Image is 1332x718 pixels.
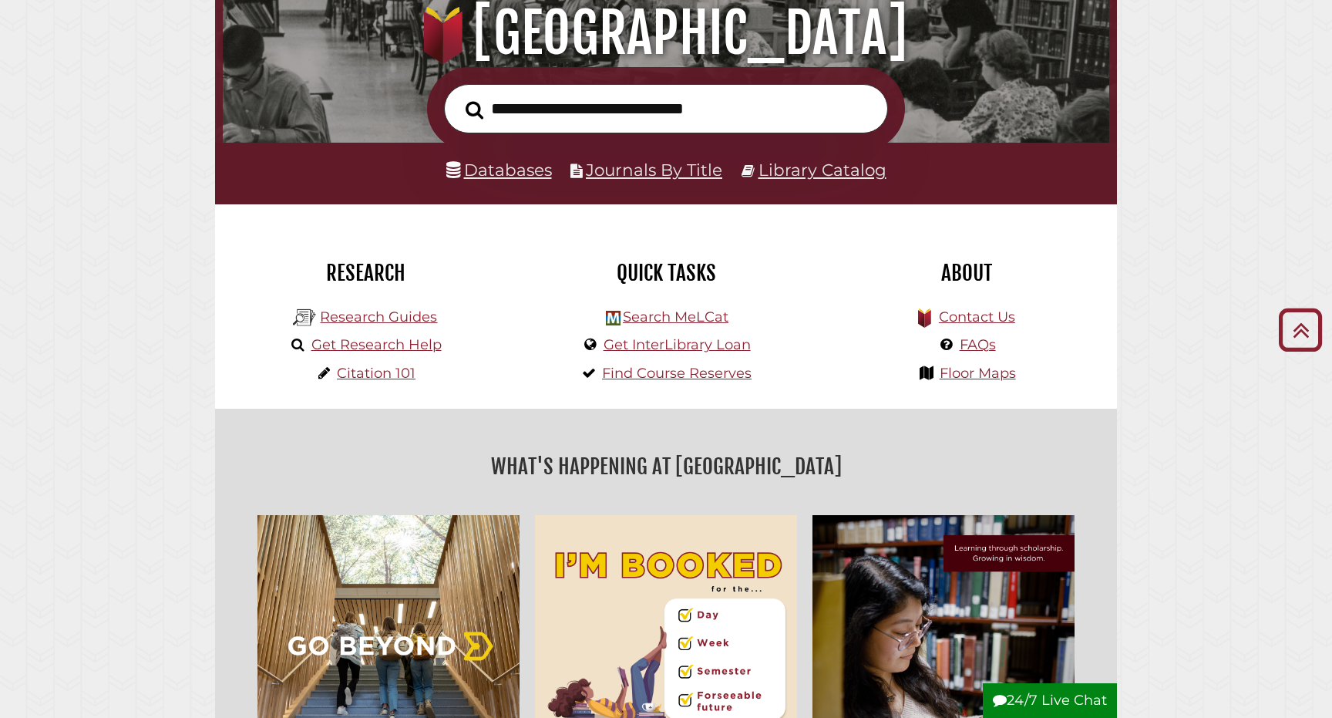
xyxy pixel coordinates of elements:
[960,336,996,353] a: FAQs
[586,160,722,180] a: Journals By Title
[320,308,437,325] a: Research Guides
[828,260,1105,286] h2: About
[466,100,483,120] i: Search
[311,336,442,353] a: Get Research Help
[758,160,886,180] a: Library Catalog
[1273,317,1328,342] a: Back to Top
[602,365,752,382] a: Find Course Reserves
[604,336,751,353] a: Get InterLibrary Loan
[446,160,552,180] a: Databases
[527,260,805,286] h2: Quick Tasks
[227,449,1105,484] h2: What's Happening at [GEOGRAPHIC_DATA]
[940,365,1016,382] a: Floor Maps
[606,311,621,325] img: Hekman Library Logo
[939,308,1015,325] a: Contact Us
[458,96,491,124] button: Search
[227,260,504,286] h2: Research
[623,308,728,325] a: Search MeLCat
[293,306,316,329] img: Hekman Library Logo
[337,365,415,382] a: Citation 101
